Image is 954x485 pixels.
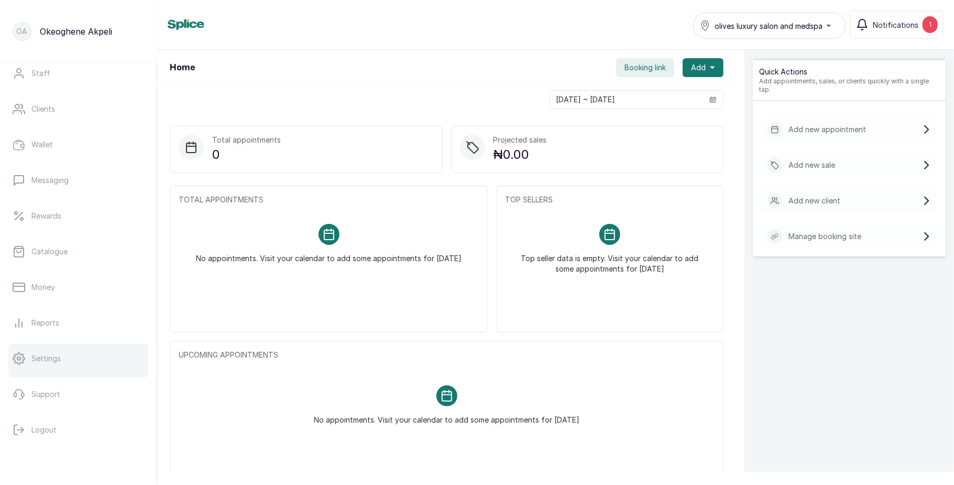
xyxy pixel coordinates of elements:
[8,308,148,338] a: Reports
[759,67,939,77] p: Quick Actions
[31,318,59,328] p: Reports
[850,10,944,39] button: Notifications1
[31,246,68,257] p: Catalogue
[759,77,939,94] p: Add appointments, sales, or clients quickly with a single tap.
[314,406,579,425] p: No appointments. Visit your calendar to add some appointments for [DATE]
[616,58,674,77] button: Booking link
[505,195,715,205] p: TOP SELLERS
[788,196,840,206] p: Add new client
[624,62,666,73] span: Booking link
[8,201,148,231] a: Rewards
[8,94,148,124] a: Clients
[788,231,861,242] p: Manage booking site
[518,245,702,274] p: Top seller data is empty. Visit your calendar to add some appointments for [DATE]
[31,282,55,293] p: Money
[8,237,148,266] a: Catalogue
[693,13,846,39] button: olives luxury salon and medspa
[31,139,53,150] p: Wallet
[8,273,148,302] a: Money
[31,389,60,400] p: Support
[8,59,148,88] a: Staff
[873,19,918,30] span: Notifications
[715,20,823,31] span: olives luxury salon and medspa
[31,104,55,114] p: Clients
[550,91,703,109] input: Select date
[196,245,462,264] p: No appointments. Visit your calendar to add some appointments for [DATE]
[17,26,28,37] p: OA
[683,58,723,77] button: Add
[212,145,281,164] p: 0
[40,25,112,38] p: Okeoghene Akpeli
[788,160,835,170] p: Add new sale
[179,195,479,205] p: TOTAL APPOINTMENTS
[179,350,715,360] p: UPCOMING APPOINTMENTS
[8,166,148,195] a: Messaging
[8,344,148,373] a: Settings
[31,211,61,221] p: Rewards
[31,353,61,364] p: Settings
[31,68,50,79] p: Staff
[8,380,148,409] a: Support
[31,175,69,186] p: Messaging
[691,62,706,73] span: Add
[923,16,938,33] div: 1
[212,135,281,145] p: Total appointments
[788,124,866,135] p: Add new appointment
[8,130,148,159] a: Wallet
[31,425,57,435] p: Logout
[8,415,148,445] button: Logout
[709,96,717,103] svg: calendar
[494,145,547,164] p: ₦0.00
[494,135,547,145] p: Projected sales
[170,61,195,74] h1: Home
